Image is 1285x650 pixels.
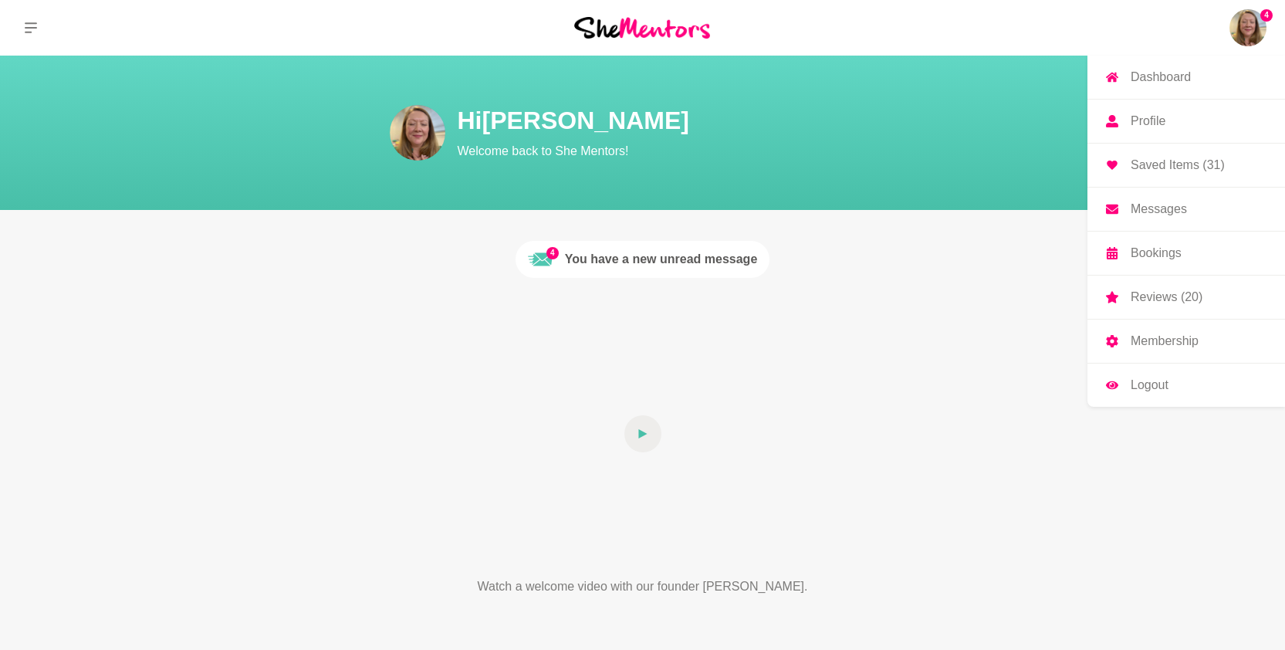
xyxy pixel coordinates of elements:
[574,17,710,38] img: She Mentors Logo
[1131,291,1202,303] p: Reviews (20)
[1131,203,1187,215] p: Messages
[1229,9,1266,46] img: Tammy McCann
[1087,188,1285,231] a: Messages
[528,247,553,272] img: Unread message
[458,142,1013,161] p: Welcome back to She Mentors!
[458,105,1013,136] h1: Hi [PERSON_NAME]
[1087,276,1285,319] a: Reviews (20)
[1131,335,1199,347] p: Membership
[1087,100,1285,143] a: Profile
[565,250,758,269] div: You have a new unread message
[1260,9,1273,22] span: 4
[1229,9,1266,46] a: Tammy McCann4DashboardProfileSaved Items (31)MessagesBookingsReviews (20)MembershipLogout
[1087,144,1285,187] a: Saved Items (31)
[421,577,865,596] p: Watch a welcome video with our founder [PERSON_NAME].
[1131,247,1182,259] p: Bookings
[1131,115,1165,127] p: Profile
[1131,159,1225,171] p: Saved Items (31)
[1087,56,1285,99] a: Dashboard
[390,105,445,161] img: Tammy McCann
[1131,379,1168,391] p: Logout
[546,247,559,259] span: 4
[1087,232,1285,275] a: Bookings
[516,241,770,278] a: 4Unread messageYou have a new unread message
[1131,71,1191,83] p: Dashboard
